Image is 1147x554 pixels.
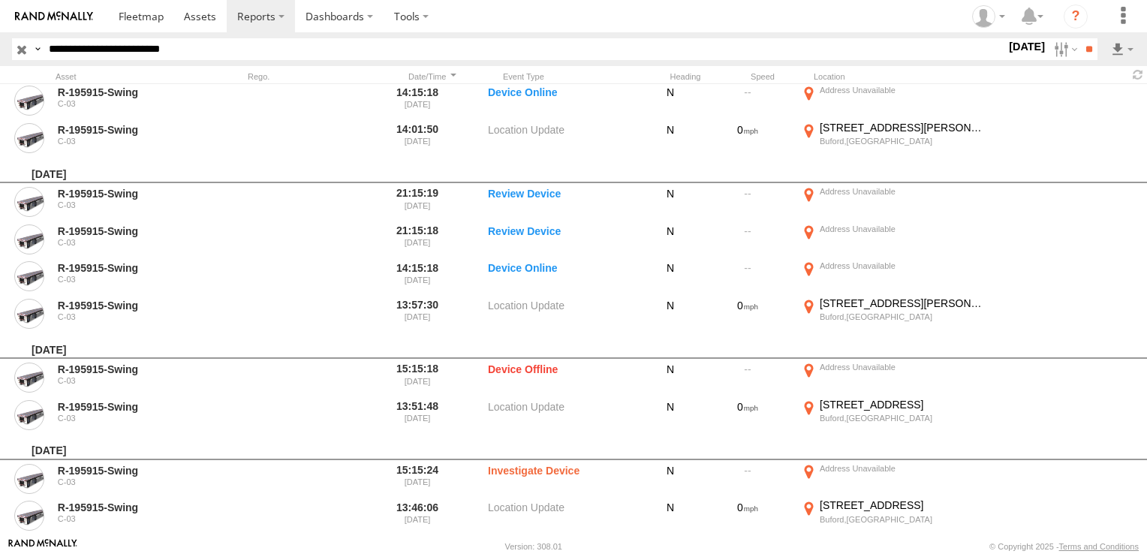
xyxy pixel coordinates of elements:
[58,363,203,376] a: R-195915-Swing
[505,542,562,551] div: Version: 308.01
[389,83,446,118] label: 14:15:18 [DATE]
[389,121,446,155] label: 14:01:50 [DATE]
[703,498,793,533] div: 0
[58,123,203,137] a: R-195915-Swing
[488,259,638,294] label: Device Online
[644,462,697,496] div: N
[967,5,1010,28] div: Jennifer Albro
[404,71,461,82] div: Click to Sort
[488,462,638,496] label: Investigate Device
[799,462,986,496] label: Click to View Event Location
[389,222,446,257] label: 21:15:18 [DATE]
[8,539,77,554] a: Visit our Website
[488,360,638,395] label: Device Offline
[644,297,697,331] div: N
[58,477,203,486] div: C-03
[488,83,638,118] label: Device Online
[1109,38,1135,60] label: Export results as...
[799,498,986,533] label: Click to View Event Location
[58,261,203,275] a: R-195915-Swing
[58,200,203,209] div: C-03
[644,259,697,294] div: N
[703,398,793,432] div: 0
[1129,68,1147,82] span: Refresh
[58,400,203,414] a: R-195915-Swing
[820,498,984,512] div: [STREET_ADDRESS]
[58,312,203,321] div: C-03
[389,297,446,331] label: 13:57:30 [DATE]
[703,121,793,155] div: 0
[58,464,203,477] a: R-195915-Swing
[488,121,638,155] label: Location Update
[644,222,697,257] div: N
[389,259,446,294] label: 14:15:18 [DATE]
[58,501,203,514] a: R-195915-Swing
[488,185,638,219] label: Review Device
[58,137,203,146] div: C-03
[799,360,986,395] label: Click to View Event Location
[644,360,697,395] div: N
[58,86,203,99] a: R-195915-Swing
[820,398,984,411] div: [STREET_ADDRESS]
[58,99,203,108] div: C-03
[389,462,446,496] label: 15:15:24 [DATE]
[644,498,697,533] div: N
[58,238,203,247] div: C-03
[488,498,638,533] label: Location Update
[644,121,697,155] div: N
[820,297,984,310] div: [STREET_ADDRESS][PERSON_NAME]
[58,376,203,385] div: C-03
[799,297,986,331] label: Click to View Event Location
[799,259,986,294] label: Click to View Event Location
[1006,38,1048,55] label: [DATE]
[58,224,203,238] a: R-195915-Swing
[644,185,697,219] div: N
[989,542,1139,551] div: © Copyright 2025 -
[644,398,697,432] div: N
[488,297,638,331] label: Location Update
[1059,542,1139,551] a: Terms and Conditions
[799,222,986,257] label: Click to View Event Location
[799,185,986,219] label: Click to View Event Location
[389,498,446,533] label: 13:46:06 [DATE]
[820,121,984,134] div: [STREET_ADDRESS][PERSON_NAME]
[58,187,203,200] a: R-195915-Swing
[703,297,793,331] div: 0
[820,136,984,146] div: Buford,[GEOGRAPHIC_DATA]
[15,11,93,22] img: rand-logo.svg
[799,398,986,432] label: Click to View Event Location
[58,299,203,312] a: R-195915-Swing
[820,514,984,525] div: Buford,[GEOGRAPHIC_DATA]
[58,275,203,284] div: C-03
[1048,38,1080,60] label: Search Filter Options
[799,121,986,155] label: Click to View Event Location
[488,222,638,257] label: Review Device
[389,398,446,432] label: 13:51:48 [DATE]
[32,38,44,60] label: Search Query
[644,83,697,118] div: N
[389,360,446,395] label: 15:15:18 [DATE]
[820,413,984,423] div: Buford,[GEOGRAPHIC_DATA]
[1064,5,1088,29] i: ?
[58,414,203,423] div: C-03
[799,83,986,118] label: Click to View Event Location
[820,312,984,322] div: Buford,[GEOGRAPHIC_DATA]
[389,185,446,219] label: 21:15:19 [DATE]
[488,398,638,432] label: Location Update
[58,514,203,523] div: C-03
